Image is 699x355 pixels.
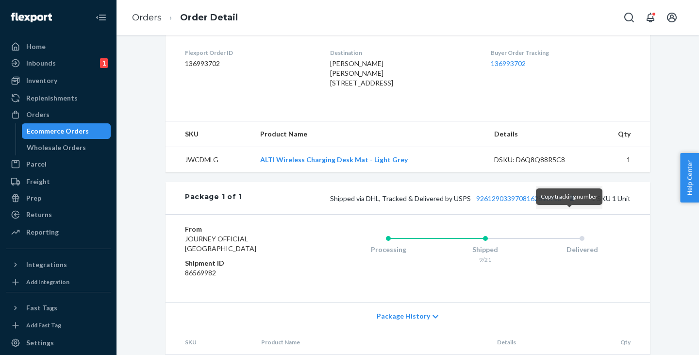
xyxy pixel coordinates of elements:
th: Product Name [253,330,489,355]
ol: breadcrumbs [124,3,246,32]
div: Freight [26,177,50,186]
dt: Destination [330,49,475,57]
button: Help Center [680,153,699,203]
a: Inventory [6,73,111,88]
th: Product Name [252,121,486,147]
div: 9/21 [437,255,534,264]
a: ALTI Wireless Charging Desk Mat - Light Grey [260,155,408,164]
th: Details [486,121,593,147]
button: Open account menu [662,8,682,27]
span: Copy tracking number [541,193,598,200]
div: Inbounds [26,58,56,68]
a: Wholesale Orders [22,140,111,155]
div: Delivered [533,245,631,254]
a: Orders [132,12,162,23]
button: Fast Tags [6,300,111,316]
div: 1 [100,58,108,68]
th: Qty [596,330,650,355]
a: Parcel [6,156,111,172]
th: Details [489,330,596,355]
th: SKU [166,330,253,355]
a: Add Integration [6,276,111,288]
div: Add Fast Tag [26,321,61,329]
dt: From [185,224,301,234]
div: 1 SKU 1 Unit [242,192,631,204]
a: Inbounds1 [6,55,111,71]
a: Ecommerce Orders [22,123,111,139]
div: Home [26,42,46,51]
a: 9261290339708162810913 [476,194,562,203]
a: Returns [6,207,111,222]
td: 1 [593,147,650,173]
div: Inventory [26,76,57,85]
a: Home [6,39,111,54]
a: Freight [6,174,111,189]
div: Reporting [26,227,59,237]
div: Orders [26,110,50,119]
div: Replenishments [26,93,78,103]
div: Add Integration [26,278,69,286]
span: Shipped via DHL, Tracked & Delivered by USPS [330,194,578,203]
button: Open Search Box [619,8,639,27]
a: 136993702 [491,59,526,68]
div: Shipped [437,245,534,254]
a: Replenishments [6,90,111,106]
a: Order Detail [180,12,238,23]
dt: Shipment ID [185,258,301,268]
a: Add Fast Tag [6,320,111,331]
div: DSKU: D6Q8Q88R5C8 [494,155,585,165]
span: [PERSON_NAME] [PERSON_NAME] [STREET_ADDRESS] [330,59,393,87]
div: Ecommerce Orders [27,126,89,136]
div: Processing [340,245,437,254]
th: Qty [593,121,650,147]
td: JWCDMLG [166,147,252,173]
button: Integrations [6,257,111,272]
dd: 136993702 [185,59,315,68]
dd: 86569982 [185,268,301,278]
span: JOURNEY OFFICIAL [GEOGRAPHIC_DATA] [185,235,256,253]
button: Open notifications [641,8,660,27]
div: Returns [26,210,52,220]
button: Close Navigation [91,8,111,27]
a: Reporting [6,224,111,240]
dt: Flexport Order ID [185,49,315,57]
div: Parcel [26,159,47,169]
span: Package History [377,311,430,321]
div: Fast Tags [26,303,57,313]
div: Wholesale Orders [27,143,86,152]
div: Package 1 of 1 [185,192,242,204]
img: Flexport logo [11,13,52,22]
dt: Buyer Order Tracking [491,49,631,57]
div: Settings [26,338,54,348]
th: SKU [166,121,252,147]
a: Settings [6,335,111,351]
a: Orders [6,107,111,122]
a: Prep [6,190,111,206]
div: Prep [26,193,41,203]
div: Integrations [26,260,67,270]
